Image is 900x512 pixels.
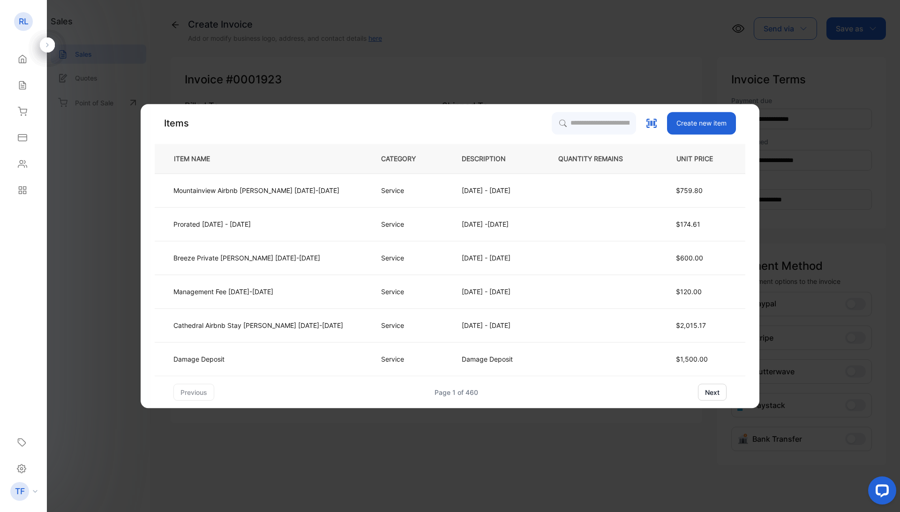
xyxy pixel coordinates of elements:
[676,186,703,194] span: $759.80
[698,384,727,401] button: next
[676,288,702,296] span: $120.00
[15,485,25,497] p: TF
[173,320,343,330] p: Cathedral Airbnb Stay [PERSON_NAME] [DATE]-[DATE]
[676,355,708,363] span: $1,500.00
[676,254,703,262] span: $600.00
[462,186,510,195] p: [DATE] - [DATE]
[381,320,404,330] p: Service
[381,287,404,297] p: Service
[462,354,513,364] p: Damage Deposit
[676,321,706,329] span: $2,015.17
[173,186,339,195] p: Mountainview Airbnb [PERSON_NAME] [DATE]-[DATE]
[381,186,404,195] p: Service
[173,384,214,401] button: previous
[462,154,521,163] p: DESCRIPTION
[381,253,404,263] p: Service
[861,473,900,512] iframe: LiveChat chat widget
[676,220,700,228] span: $174.61
[173,354,240,364] p: Damage Deposit
[381,219,404,229] p: Service
[381,154,431,163] p: CATEGORY
[558,154,638,163] p: QUANTITY REMAINS
[462,287,510,297] p: [DATE] - [DATE]
[381,354,404,364] p: Service
[170,154,225,163] p: ITEM NAME
[462,320,510,330] p: [DATE] - [DATE]
[462,253,510,263] p: [DATE] - [DATE]
[667,112,736,134] button: Create new item
[173,253,320,263] p: Breeze Private [PERSON_NAME] [DATE]-[DATE]
[19,15,29,28] p: RL
[462,219,509,229] p: [DATE] -[DATE]
[435,387,478,397] div: Page 1 of 460
[173,287,273,297] p: Management Fee [DATE]-[DATE]
[173,219,251,229] p: Prorated [DATE] - [DATE]
[669,154,730,163] p: UNIT PRICE
[164,116,189,130] p: Items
